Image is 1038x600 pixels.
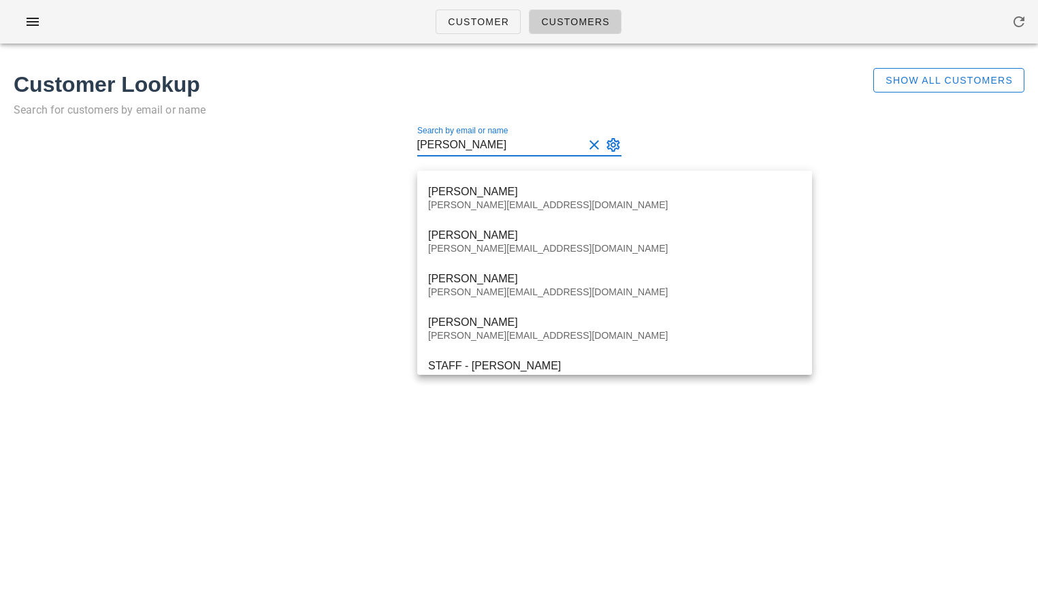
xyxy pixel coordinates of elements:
div: [PERSON_NAME][EMAIL_ADDRESS][DOMAIN_NAME] [428,286,801,298]
button: Clear Search by email or name [586,137,602,153]
div: [PERSON_NAME] [428,229,801,241]
span: Customers [540,16,610,27]
div: [PERSON_NAME] [428,272,801,285]
div: [PERSON_NAME] [428,316,801,329]
button: Search by email or name appended action [605,137,621,153]
div: [PERSON_NAME][EMAIL_ADDRESS][DOMAIN_NAME] [428,373,801,385]
p: Search for customers by email or name [14,101,854,120]
div: [PERSON_NAME][EMAIL_ADDRESS][DOMAIN_NAME] [428,199,801,211]
button: Show All Customers [873,68,1024,93]
span: Customer [447,16,509,27]
div: [PERSON_NAME][EMAIL_ADDRESS][DOMAIN_NAME] [428,330,801,341]
a: Customers [529,10,621,34]
div: [PERSON_NAME] [428,185,801,198]
label: Search by email or name [417,126,508,136]
div: [PERSON_NAME][EMAIL_ADDRESS][DOMAIN_NAME] [428,243,801,254]
span: Show All Customers [885,75,1013,86]
h1: Customer Lookup [14,68,854,101]
a: Customer [436,10,521,34]
div: STAFF - [PERSON_NAME] [428,359,801,372]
